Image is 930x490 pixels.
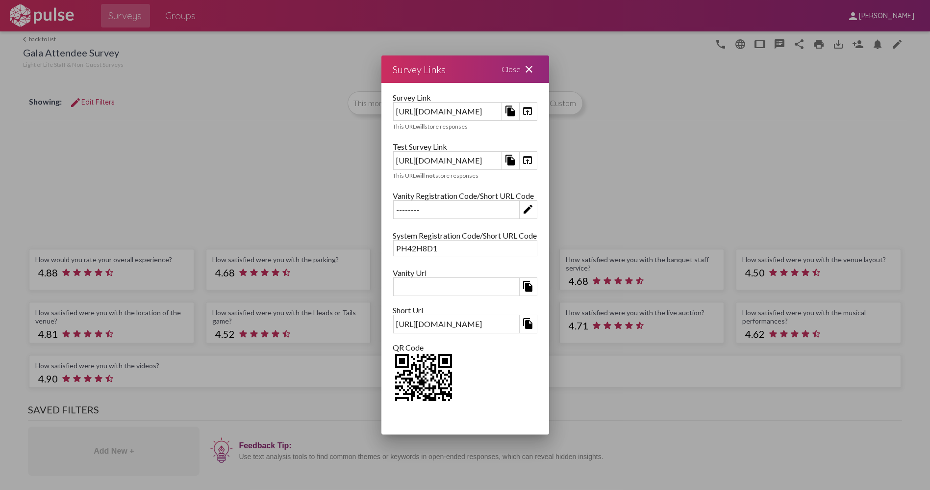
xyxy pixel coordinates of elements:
[393,268,537,277] div: Vanity Url
[490,55,549,83] div: Close
[393,191,537,200] div: Vanity Registration Code/Short URL Code
[393,142,537,151] div: Test Survey Link
[393,352,454,413] img: 2Q==
[393,231,537,240] div: System Registration Code/Short URL Code
[524,63,535,75] mat-icon: close
[393,305,537,315] div: Short Url
[416,123,425,130] b: will
[522,280,534,292] mat-icon: file_copy
[394,316,519,331] div: [URL][DOMAIN_NAME]
[393,61,446,77] div: Survey Links
[504,105,516,117] mat-icon: file_copy
[416,172,436,179] b: will not
[393,93,537,102] div: Survey Link
[522,203,534,215] mat-icon: edit
[504,154,516,166] mat-icon: file_copy
[393,343,537,352] div: QR Code
[393,123,537,130] div: This URL store responses
[522,154,534,166] mat-icon: open_in_browser
[394,153,502,168] div: [URL][DOMAIN_NAME]
[522,318,534,329] mat-icon: file_copy
[394,241,537,256] div: PH42H8D1
[522,105,534,117] mat-icon: open_in_browser
[394,202,519,217] div: --------
[393,172,537,179] div: This URL store responses
[394,104,502,119] div: [URL][DOMAIN_NAME]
